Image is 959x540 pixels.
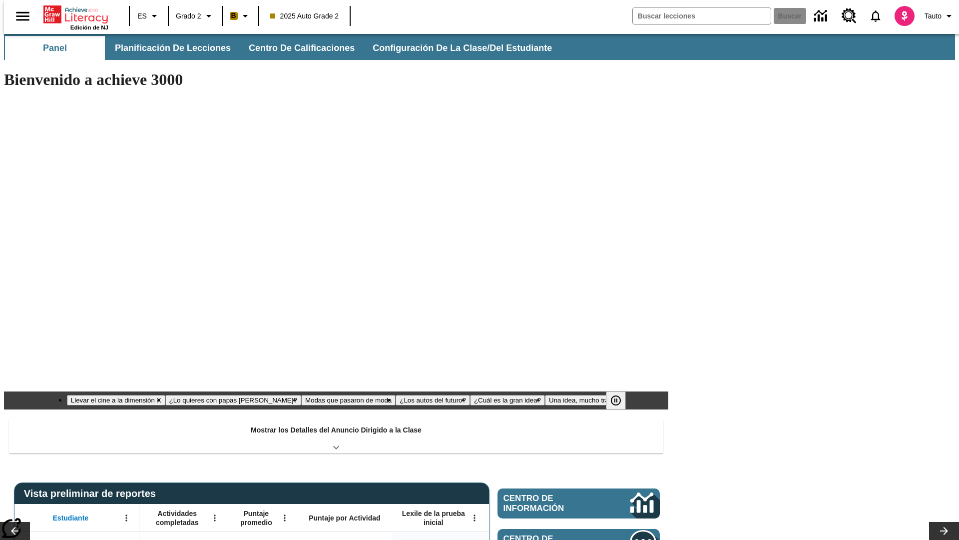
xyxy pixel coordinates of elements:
[4,36,561,60] div: Subbarra de navegación
[226,7,255,25] button: Boost El color de la clase es anaranjado claro. Cambiar el color de la clase.
[497,488,660,518] a: Centro de información
[207,510,222,525] button: Abrir menú
[895,6,915,26] img: avatar image
[397,509,470,527] span: Lexile de la prueba inicial
[67,395,165,405] button: Diapositiva 1 Llevar el cine a la dimensión X
[4,70,668,89] h1: Bienvenido a achieve 3000
[470,395,545,405] button: Diapositiva 5 ¿Cuál es la gran idea?
[836,2,863,29] a: Centro de recursos, Se abrirá en una pestaña nueva.
[277,510,292,525] button: Abrir menú
[309,513,380,522] span: Puntaje por Actividad
[107,36,239,60] button: Planificación de lecciones
[43,4,108,24] a: Portada
[176,11,201,21] span: Grado 2
[925,11,942,21] span: Tauto
[606,391,636,409] div: Pausar
[144,509,210,527] span: Actividades completadas
[232,509,280,527] span: Puntaje promedio
[396,395,470,405] button: Diapositiva 4 ¿Los autos del futuro?
[889,3,921,29] button: Escoja un nuevo avatar
[863,3,889,29] a: Notificaciones
[241,36,363,60] button: Centro de calificaciones
[231,9,236,22] span: B
[70,24,108,30] span: Edición de NJ
[929,522,959,540] button: Carrusel de lecciones, seguir
[270,11,339,21] span: 2025 Auto Grade 2
[545,395,625,405] button: Diapositiva 6 Una idea, mucho trabajo
[251,425,422,435] p: Mostrar los Detalles del Anuncio Dirigido a la Clase
[365,36,560,60] button: Configuración de la clase/del estudiante
[137,11,147,21] span: ES
[5,36,105,60] button: Panel
[165,395,301,405] button: Diapositiva 2 ¿Lo quieres con papas fritas?
[24,488,161,499] span: Vista preliminar de reportes
[119,510,134,525] button: Abrir menú
[503,493,597,513] span: Centro de información
[172,7,219,25] button: Grado: Grado 2, Elige un grado
[808,2,836,30] a: Centro de información
[8,1,37,31] button: Abrir el menú lateral
[133,7,165,25] button: Lenguaje: ES, Selecciona un idioma
[9,419,663,453] div: Mostrar los Detalles del Anuncio Dirigido a la Clase
[4,34,955,60] div: Subbarra de navegación
[921,7,959,25] button: Perfil/Configuración
[467,510,482,525] button: Abrir menú
[301,395,396,405] button: Diapositiva 3 Modas que pasaron de moda
[43,3,108,30] div: Portada
[53,513,89,522] span: Estudiante
[606,391,626,409] button: Pausar
[633,8,771,24] input: Buscar campo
